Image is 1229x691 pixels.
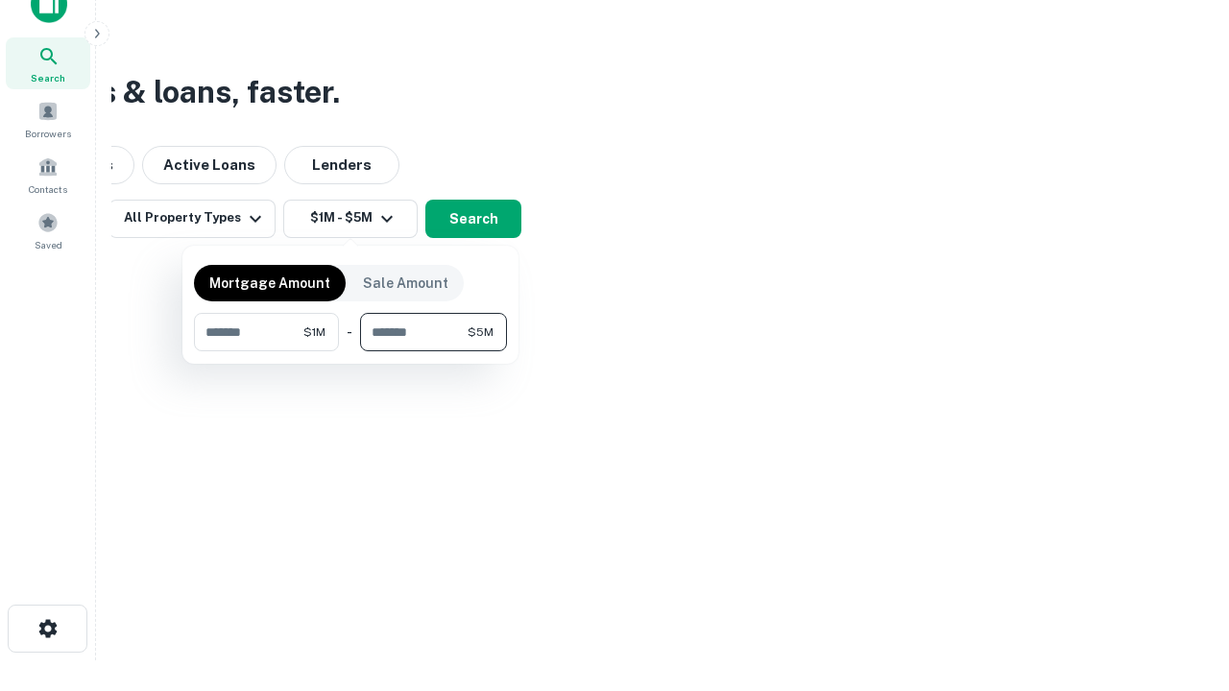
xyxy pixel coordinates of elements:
[209,273,330,294] p: Mortgage Amount
[363,273,448,294] p: Sale Amount
[1133,537,1229,630] iframe: Chat Widget
[468,323,494,341] span: $5M
[303,323,325,341] span: $1M
[347,313,352,351] div: -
